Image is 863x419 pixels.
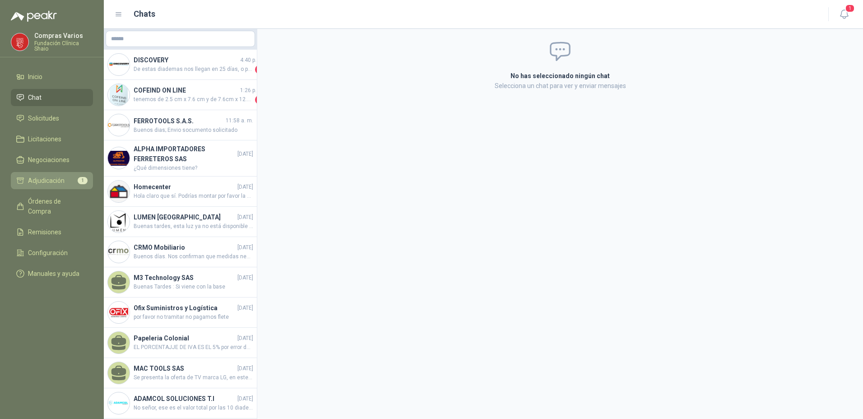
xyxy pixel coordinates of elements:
[134,164,253,172] span: ¿Qué dimensiones tiene?
[108,114,130,136] img: Company Logo
[11,223,93,241] a: Remisiones
[108,147,130,169] img: Company Logo
[134,126,253,135] span: Buenos dias; Envio socumento solicitado
[11,244,93,261] a: Configuración
[240,86,264,95] span: 1:26 p. m.
[108,211,130,233] img: Company Logo
[28,134,61,144] span: Licitaciones
[11,130,93,148] a: Licitaciones
[134,404,253,412] span: No señor, ese es el valor total por las 10 diademas, el valor unitario por cada diadema es de $76...
[11,265,93,282] a: Manuales y ayuda
[237,364,253,373] span: [DATE]
[134,182,236,192] h4: Homecenter
[34,33,93,39] p: Compras Varios
[28,93,42,102] span: Chat
[28,227,61,237] span: Remisiones
[28,113,59,123] span: Solicitudes
[237,395,253,403] span: [DATE]
[237,213,253,222] span: [DATE]
[134,116,224,126] h4: FERROTOOLS S.A.S.
[240,56,264,65] span: 4:40 p. m.
[78,177,88,184] span: 1
[237,243,253,252] span: [DATE]
[11,193,93,220] a: Órdenes de Compra
[108,392,130,414] img: Company Logo
[104,388,257,419] a: Company LogoADAMCOL SOLUCIONES T.I[DATE]No señor, ese es el valor total por las 10 diademas, el v...
[134,273,236,283] h4: M3 Technology SAS
[134,373,253,382] span: Se presenta la oferta de TV marca LG, en este momenot tenemos disponibilidad de 6 unidades sujeta...
[11,68,93,85] a: Inicio
[237,150,253,158] span: [DATE]
[108,302,130,323] img: Company Logo
[134,192,253,200] span: Hola claro que sí. Podrías montar por favor la nueva solicitud para cotizar?
[108,181,130,202] img: Company Logo
[134,95,253,104] span: tenemos de 2.5 cm x 7.6 cm y de 7.6cm x 12.7 cm como alternativas
[104,50,257,80] a: Company LogoDISCOVERY4:40 p. m.De estas diademas nos llegan en 25 días, o para entrega inmediata ...
[104,80,257,110] a: Company LogoCOFEIND ON LINE1:26 p. m.tenemos de 2.5 cm x 7.6 cm y de 7.6cm x 12.7 cm como alterna...
[255,95,264,104] span: 3
[226,116,253,125] span: 11:58 a. m.
[836,6,852,23] button: 1
[134,55,238,65] h4: DISCOVERY
[134,65,253,74] span: De estas diademas nos llegan en 25 días, o para entrega inmediata tenemos estas que son las que r...
[11,11,57,22] img: Logo peakr
[104,267,257,298] a: M3 Technology SAS[DATE]Buenas Tardes : Si viene con la base
[134,333,236,343] h4: Papeleria Colonial
[28,196,84,216] span: Órdenes de Compra
[134,343,253,352] span: EL PORCENTAJJE DE IVA ES EL 5% por error de digitacion coloque el 19%
[134,313,253,321] span: por favor no tramitar no pagamos flete
[237,304,253,312] span: [DATE]
[104,207,257,237] a: Company LogoLUMEN [GEOGRAPHIC_DATA][DATE]Buenas tardes, esta luz ya no está disponible con el pro...
[237,274,253,282] span: [DATE]
[104,328,257,358] a: Papeleria Colonial[DATE]EL PORCENTAJJE DE IVA ES EL 5% por error de digitacion coloque el 19%
[28,248,68,258] span: Configuración
[104,298,257,328] a: Company LogoOfix Suministros y Logística[DATE]por favor no tramitar no pagamos flete
[108,84,130,106] img: Company Logo
[104,358,257,388] a: MAC TOOLS SAS[DATE]Se presenta la oferta de TV marca LG, en este momenot tenemos disponibilidad d...
[134,283,253,291] span: Buenas Tardes : Si viene con la base
[255,65,264,74] span: 1
[237,183,253,191] span: [DATE]
[134,222,253,231] span: Buenas tardes, esta luz ya no está disponible con el proveedor.
[104,140,257,177] a: Company LogoALPHA IMPORTADORES FERRETEROS SAS[DATE]¿Qué dimensiones tiene?
[28,269,79,279] span: Manuales y ayuda
[134,85,238,95] h4: COFEIND ON LINE
[845,4,855,13] span: 1
[28,72,42,82] span: Inicio
[34,41,93,51] p: Fundación Clínica Shaio
[11,172,93,189] a: Adjudicación1
[11,110,93,127] a: Solicitudes
[134,144,236,164] h4: ALPHA IMPORTADORES FERRETEROS SAS
[134,212,236,222] h4: LUMEN [GEOGRAPHIC_DATA]
[134,8,155,20] h1: Chats
[237,334,253,343] span: [DATE]
[11,151,93,168] a: Negociaciones
[403,81,718,91] p: Selecciona un chat para ver y enviar mensajes
[134,303,236,313] h4: Ofix Suministros y Logística
[104,237,257,267] a: Company LogoCRMO Mobiliario[DATE]Buenos días. Nos confirman que medidas necesitan las estanterías...
[403,71,718,81] h2: No has seleccionado ningún chat
[134,394,236,404] h4: ADAMCOL SOLUCIONES T.I
[11,33,28,51] img: Company Logo
[134,242,236,252] h4: CRMO Mobiliario
[11,89,93,106] a: Chat
[104,110,257,140] a: Company LogoFERROTOOLS S.A.S.11:58 a. m.Buenos dias; Envio socumento solicitado
[28,155,70,165] span: Negociaciones
[28,176,65,186] span: Adjudicación
[134,363,236,373] h4: MAC TOOLS SAS
[104,177,257,207] a: Company LogoHomecenter[DATE]Hola claro que sí. Podrías montar por favor la nueva solicitud para c...
[134,252,253,261] span: Buenos días. Nos confirman que medidas necesitan las estanterías para cotizar y enviar ficha tecnica
[108,54,130,75] img: Company Logo
[108,241,130,263] img: Company Logo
